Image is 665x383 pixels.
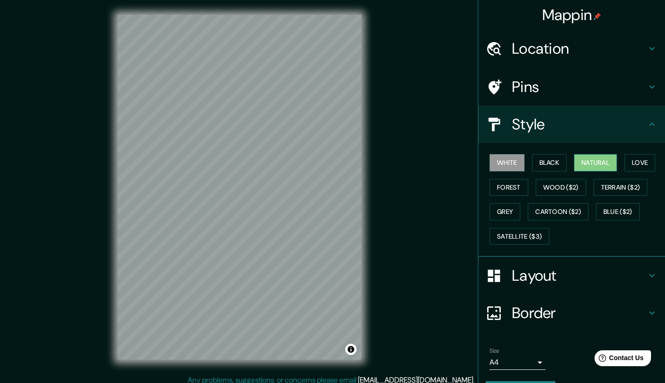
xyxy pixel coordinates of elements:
[512,304,646,322] h4: Border
[478,294,665,332] div: Border
[528,203,588,220] button: Cartoon ($2)
[594,179,648,196] button: Terrain ($2)
[490,228,549,245] button: Satellite ($3)
[532,154,567,171] button: Black
[582,347,655,373] iframe: Help widget launcher
[512,115,646,134] h4: Style
[512,39,646,58] h4: Location
[490,203,520,220] button: Grey
[478,257,665,294] div: Layout
[594,13,601,20] img: pin-icon.png
[536,179,586,196] button: Wood ($2)
[512,266,646,285] h4: Layout
[118,15,361,360] canvas: Map
[596,203,640,220] button: Blue ($2)
[478,30,665,67] div: Location
[490,355,546,370] div: A4
[478,106,665,143] div: Style
[624,154,655,171] button: Love
[574,154,617,171] button: Natural
[490,347,499,355] label: Size
[490,154,525,171] button: White
[490,179,528,196] button: Forest
[478,68,665,106] div: Pins
[542,6,602,24] h4: Mappin
[512,78,646,96] h4: Pins
[345,344,357,355] button: Toggle attribution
